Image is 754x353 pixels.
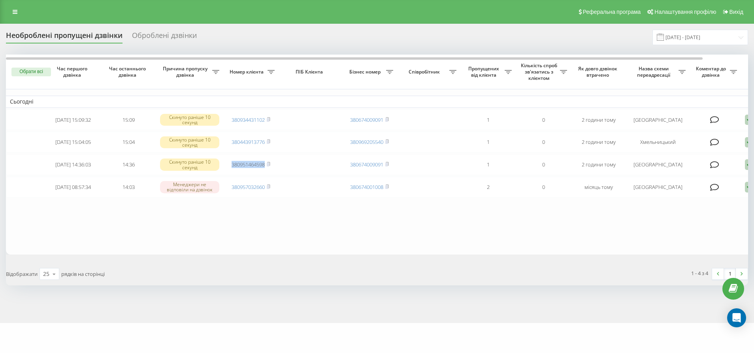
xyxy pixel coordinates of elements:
td: 15:04 [101,132,156,153]
td: [DATE] 15:04:05 [45,132,101,153]
span: рядків на сторінці [61,270,105,277]
span: Пропущених від клієнта [464,66,505,78]
td: [DATE] 14:36:03 [45,154,101,175]
td: 1 [460,132,516,153]
td: 0 [516,132,571,153]
span: Налаштування профілю [654,9,716,15]
div: Скинуто раніше 10 секунд [160,136,219,148]
div: 1 - 4 з 4 [691,269,708,277]
span: Номер клієнта [227,69,268,75]
div: Скинуто раніше 10 секунд [160,159,219,170]
td: [GEOGRAPHIC_DATA] [626,177,690,198]
div: Open Intercom Messenger [727,308,746,327]
span: Причина пропуску дзвінка [160,66,212,78]
td: 1 [460,154,516,175]
td: 0 [516,154,571,175]
td: 2 години тому [571,109,626,130]
span: Кількість спроб зв'язатись з клієнтом [520,62,560,81]
span: Бізнес номер [346,69,386,75]
td: місяць тому [571,177,626,198]
td: 2 години тому [571,154,626,175]
td: 14:36 [101,154,156,175]
td: 2 години тому [571,132,626,153]
td: [DATE] 08:57:34 [45,177,101,198]
span: ПІБ Клієнта [285,69,335,75]
a: 380674009091 [350,161,383,168]
div: Скинуто раніше 10 секунд [160,114,219,126]
a: 1 [724,268,736,279]
span: Реферальна програма [583,9,641,15]
span: Співробітник [401,69,449,75]
td: 1 [460,109,516,130]
td: [GEOGRAPHIC_DATA] [626,154,690,175]
div: Менеджери не відповіли на дзвінок [160,181,219,193]
span: Назва схеми переадресації [630,66,679,78]
td: 2 [460,177,516,198]
td: [GEOGRAPHIC_DATA] [626,109,690,130]
td: [DATE] 15:09:32 [45,109,101,130]
div: Оброблені дзвінки [132,31,197,43]
a: 380969205540 [350,138,383,145]
td: 0 [516,177,571,198]
td: 14:03 [101,177,156,198]
span: Як довго дзвінок втрачено [577,66,620,78]
span: Вихід [729,9,743,15]
button: Обрати всі [11,68,51,76]
div: 25 [43,270,49,278]
a: 380951464598 [232,161,265,168]
a: 380674001008 [350,183,383,191]
div: Необроблені пропущені дзвінки [6,31,123,43]
a: 380957032660 [232,183,265,191]
span: Відображати [6,270,38,277]
span: Коментар до дзвінка [694,66,730,78]
td: 0 [516,109,571,130]
span: Час першого дзвінка [52,66,94,78]
a: 380443913776 [232,138,265,145]
span: Час останнього дзвінка [107,66,150,78]
td: 15:09 [101,109,156,130]
a: 380674009091 [350,116,383,123]
a: 380934431102 [232,116,265,123]
td: Хмельницький [626,132,690,153]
